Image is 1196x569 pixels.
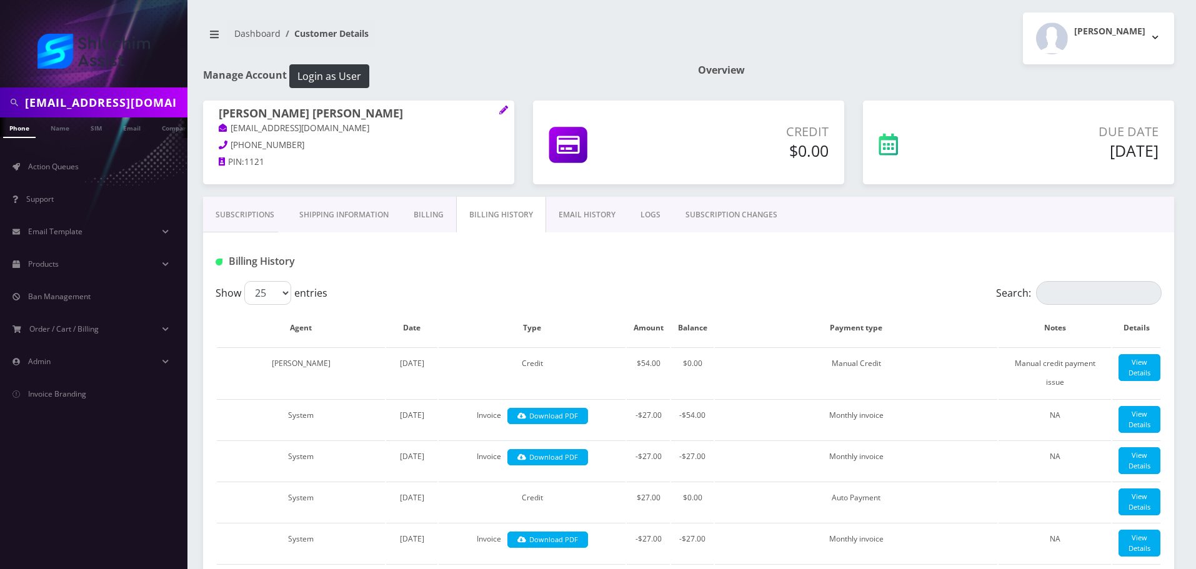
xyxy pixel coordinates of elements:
[439,310,625,346] th: Type
[28,291,91,302] span: Ban Management
[627,482,670,522] td: $27.00
[715,347,997,398] td: Manual Credit
[671,523,714,563] td: -$27.00
[673,141,829,160] h5: $0.00
[999,310,1111,346] th: Notes
[217,399,385,439] td: System
[401,197,456,233] a: Billing
[386,310,437,346] th: Date
[1036,281,1162,305] input: Search:
[439,523,625,563] td: Invoice
[507,532,588,548] a: Download PDF
[671,399,714,439] td: -$54.00
[1119,406,1160,433] a: View Details
[999,399,1111,439] td: NA
[217,482,385,522] td: System
[1119,354,1160,381] a: View Details
[627,347,670,398] td: $54.00
[281,27,369,40] li: Customer Details
[671,310,714,346] th: Balance
[400,410,424,420] span: [DATE]
[627,440,670,480] td: -$27.00
[156,117,197,137] a: Company
[507,408,588,425] a: Download PDF
[287,68,369,82] a: Login as User
[37,34,150,69] img: Shluchim Assist
[999,523,1111,563] td: NA
[627,399,670,439] td: -$27.00
[439,347,625,398] td: Credit
[28,259,59,269] span: Products
[439,482,625,522] td: Credit
[1119,530,1160,557] a: View Details
[439,399,625,439] td: Invoice
[1119,488,1160,515] a: View Details
[29,324,99,334] span: Order / Cart / Billing
[219,107,499,122] h1: [PERSON_NAME] [PERSON_NAME]
[400,451,424,462] span: [DATE]
[289,64,369,88] button: Login as User
[546,197,628,233] a: EMAIL HISTORY
[715,440,997,480] td: Monthly invoice
[244,156,264,167] span: 1121
[627,523,670,563] td: -$27.00
[999,440,1111,480] td: NA
[715,523,997,563] td: Monthly invoice
[456,197,546,233] a: Billing History
[203,64,679,88] h1: Manage Account
[999,347,1111,398] td: Manual credit payment issue
[234,27,281,39] a: Dashboard
[219,156,244,169] a: PIN:
[217,523,385,563] td: System
[28,388,86,399] span: Invoice Branding
[1119,447,1160,474] a: View Details
[287,197,401,233] a: Shipping Information
[1112,310,1160,346] th: Details
[978,141,1159,160] h5: [DATE]
[3,117,36,138] a: Phone
[219,122,369,135] a: [EMAIL_ADDRESS][DOMAIN_NAME]
[26,194,54,204] span: Support
[217,440,385,480] td: System
[673,122,829,141] p: Credit
[627,310,670,346] th: Amount
[439,440,625,480] td: Invoice
[216,255,519,267] h1: Billing History
[203,197,287,233] a: Subscriptions
[673,197,790,233] a: SUBSCRIPTION CHANGES
[715,399,997,439] td: Monthly invoice
[978,122,1159,141] p: Due Date
[217,310,385,346] th: Agent
[217,347,385,398] td: [PERSON_NAME]
[671,482,714,522] td: $0.00
[231,139,304,151] span: [PHONE_NUMBER]
[400,533,424,544] span: [DATE]
[628,197,673,233] a: LOGS
[216,281,327,305] label: Show entries
[400,492,424,503] span: [DATE]
[698,64,1174,76] h1: Overview
[1023,12,1174,64] button: [PERSON_NAME]
[1074,26,1145,37] h2: [PERSON_NAME]
[244,281,291,305] select: Showentries
[715,482,997,522] td: Auto Payment
[715,310,997,346] th: Payment type
[44,117,76,137] a: Name
[996,281,1162,305] label: Search:
[671,347,714,398] td: $0.00
[203,21,679,56] nav: breadcrumb
[507,449,588,466] a: Download PDF
[28,356,51,367] span: Admin
[117,117,147,137] a: Email
[28,226,82,237] span: Email Template
[84,117,108,137] a: SIM
[671,440,714,480] td: -$27.00
[25,91,184,114] input: Search in Company
[28,161,79,172] span: Action Queues
[400,358,424,369] span: [DATE]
